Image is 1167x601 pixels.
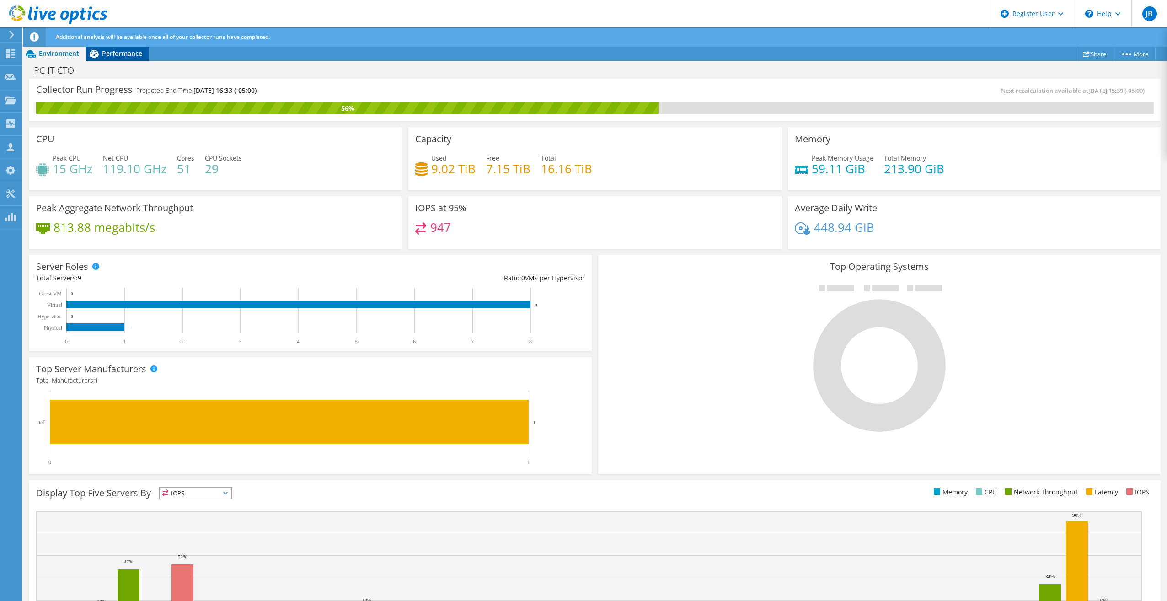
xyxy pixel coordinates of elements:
li: Latency [1084,487,1118,497]
span: Peak Memory Usage [812,154,873,162]
li: IOPS [1124,487,1149,497]
div: 56% [36,103,659,113]
h4: 813.88 megabits/s [54,222,155,232]
text: Physical [43,325,62,331]
span: Used [431,154,447,162]
text: 0 [71,291,73,296]
h3: Average Daily Write [795,203,877,213]
h4: 51 [177,164,194,174]
span: Total [541,154,556,162]
span: [DATE] 15:39 (-05:00) [1088,86,1145,95]
h4: Total Manufacturers: [36,376,585,386]
text: Virtual [47,302,63,308]
span: IOPS [160,488,231,499]
h3: Peak Aggregate Network Throughput [36,203,193,213]
span: Total Memory [884,154,926,162]
span: Environment [39,49,79,58]
span: [DATE] 16:33 (-05:00) [193,86,257,95]
a: Share [1076,47,1113,61]
text: 2 [181,338,184,345]
h3: Server Roles [36,262,88,272]
text: 1 [533,419,536,425]
text: 4 [297,338,300,345]
text: Hypervisor [37,313,62,320]
text: 8 [535,303,537,307]
text: 1 [527,459,530,466]
text: 1 [123,338,126,345]
text: 90% [1072,512,1081,518]
span: Next recalculation available at [1001,86,1149,95]
h3: CPU [36,134,54,144]
h4: 9.02 TiB [431,164,476,174]
text: 0 [71,314,73,319]
span: 0 [521,274,525,282]
span: Net CPU [103,154,128,162]
h4: 29 [205,164,242,174]
text: 5 [355,338,358,345]
h4: Projected End Time: [136,86,257,96]
span: JB [1142,6,1157,21]
span: CPU Sockets [205,154,242,162]
span: Additional analysis will be available once all of your collector runs have completed. [56,33,270,41]
text: Dell [36,419,46,426]
text: 3 [239,338,241,345]
text: Guest VM [39,290,62,297]
li: Network Throughput [1003,487,1078,497]
svg: \n [1085,10,1093,18]
span: Cores [177,154,194,162]
span: Peak CPU [53,154,81,162]
h3: Capacity [415,134,451,144]
a: More [1113,47,1156,61]
div: Total Servers: [36,273,310,283]
h4: 947 [430,222,451,232]
h1: PC-IT-CTO [30,65,88,75]
li: CPU [974,487,997,497]
text: 0 [65,338,68,345]
h4: 119.10 GHz [103,164,166,174]
h4: 59.11 GiB [812,164,873,174]
h4: 7.15 TiB [486,164,530,174]
h3: IOPS at 95% [415,203,466,213]
span: 9 [78,274,81,282]
div: Ratio: VMs per Hypervisor [310,273,585,283]
h4: 16.16 TiB [541,164,592,174]
span: Free [486,154,499,162]
h4: 15 GHz [53,164,92,174]
h4: 448.94 GiB [814,222,874,232]
h3: Memory [795,134,830,144]
text: 0 [48,459,51,466]
h3: Top Operating Systems [605,262,1154,272]
text: 6 [413,338,416,345]
text: 1 [129,326,131,330]
text: 47% [124,559,133,564]
h3: Top Server Manufacturers [36,364,146,374]
text: 8 [529,338,532,345]
span: 1 [95,376,98,385]
span: Performance [102,49,142,58]
text: 34% [1045,574,1055,579]
h4: 213.90 GiB [884,164,944,174]
text: 52% [178,554,187,559]
text: 7 [471,338,474,345]
li: Memory [931,487,968,497]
